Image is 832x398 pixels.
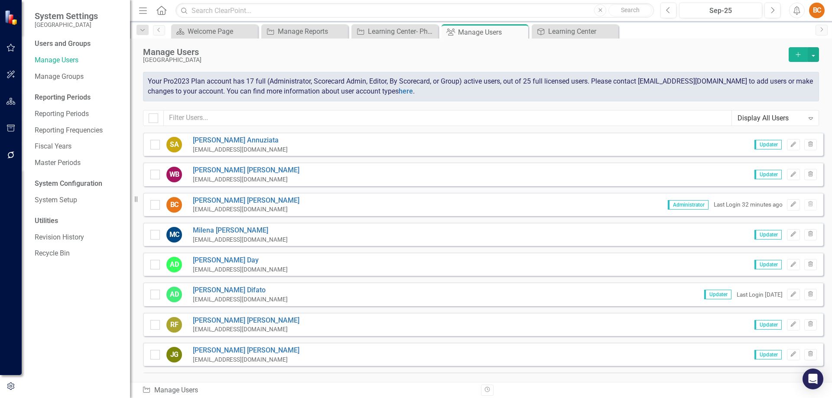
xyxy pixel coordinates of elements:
div: WB [166,167,182,182]
div: [GEOGRAPHIC_DATA] [143,57,784,63]
div: MC [166,227,182,243]
a: System Setup [35,195,121,205]
div: Manage Users [143,47,784,57]
div: AD [166,287,182,302]
a: Revision History [35,233,121,243]
span: Updater [704,290,731,299]
div: Users and Groups [35,39,121,49]
div: [EMAIL_ADDRESS][DOMAIN_NAME] [193,205,299,214]
a: Learning Center [534,26,616,37]
a: Milena [PERSON_NAME] [193,226,288,236]
div: SA [166,137,182,152]
a: Fiscal Years [35,142,121,152]
div: Manage Users [142,385,474,395]
div: [EMAIL_ADDRESS][DOMAIN_NAME] [193,175,299,184]
div: Learning Center [548,26,616,37]
a: [PERSON_NAME] [PERSON_NAME] [193,346,299,356]
div: [EMAIL_ADDRESS][DOMAIN_NAME] [193,265,288,274]
div: [EMAIL_ADDRESS][DOMAIN_NAME] [193,236,288,244]
div: RF [166,317,182,333]
div: BC [166,197,182,213]
button: Sep-25 [679,3,762,18]
a: [PERSON_NAME] [PERSON_NAME] [193,196,299,206]
a: Manage Groups [35,72,121,82]
div: Learning Center- Phase 1 Report [368,26,436,37]
span: Updater [754,320,782,330]
button: Search [608,4,652,16]
div: Last Login 32 minutes ago [714,201,783,209]
div: Last Login [DATE] [737,291,783,299]
span: Updater [754,140,782,149]
a: Manage Users [35,55,121,65]
div: Open Intercom Messenger [803,369,823,389]
img: ClearPoint Strategy [4,10,19,25]
span: Updater [754,230,782,239]
a: [PERSON_NAME] [PERSON_NAME] [193,316,299,326]
div: JG [166,347,182,362]
input: Filter Users... [163,110,732,126]
div: System Configuration [35,179,121,189]
a: [PERSON_NAME] Annuziata [193,136,288,146]
div: [EMAIL_ADDRESS][DOMAIN_NAME] [193,146,288,154]
div: AD [166,257,182,272]
a: [PERSON_NAME] Difato [193,285,288,295]
div: Display All Users [738,113,804,123]
a: Welcome Page [173,26,256,37]
a: Master Periods [35,158,121,168]
a: here [399,87,413,95]
a: Reporting Periods [35,109,121,119]
span: Updater [754,350,782,359]
div: Sep-25 [682,6,759,16]
a: [PERSON_NAME] [PERSON_NAME] [193,165,299,175]
div: [EMAIL_ADDRESS][DOMAIN_NAME] [193,356,299,364]
span: Your Pro2023 Plan account has 17 full (Administrator, Scorecard Admin, Editor, By Scorecard, or G... [148,77,813,95]
div: Manage Users [458,27,526,38]
input: Search ClearPoint... [175,3,654,18]
div: Reporting Periods [35,93,121,103]
small: [GEOGRAPHIC_DATA] [35,21,98,28]
div: [EMAIL_ADDRESS][DOMAIN_NAME] [193,325,299,333]
div: [EMAIL_ADDRESS][DOMAIN_NAME] [193,295,288,304]
a: Recycle Bin [35,249,121,259]
button: BC [809,3,825,18]
span: Updater [754,170,782,179]
a: Learning Center- Phase 1 Report [354,26,436,37]
a: Reporting Frequencies [35,126,121,136]
a: Manage Reports [263,26,346,37]
span: Updater [754,260,782,269]
div: Welcome Page [188,26,256,37]
div: Utilities [35,216,121,226]
div: Manage Reports [278,26,346,37]
span: System Settings [35,11,98,21]
span: Search [621,6,640,13]
a: [PERSON_NAME] Day [193,256,288,265]
span: Administrator [668,200,708,210]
